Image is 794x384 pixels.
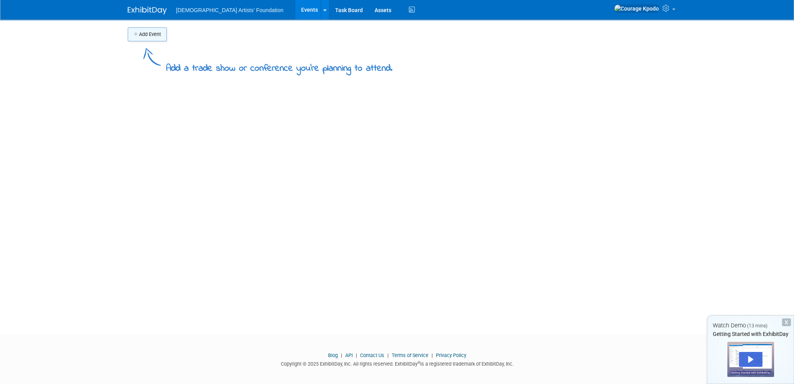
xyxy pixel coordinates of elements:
[360,352,384,358] a: Contact Us
[418,361,420,365] sup: ®
[328,352,338,358] a: Blog
[128,7,167,14] img: ExhibitDay
[392,352,428,358] a: Terms of Service
[166,56,393,75] div: Add a trade show or conference you're planning to attend.
[354,352,359,358] span: |
[339,352,344,358] span: |
[128,27,167,41] button: Add Event
[747,323,767,329] span: (13 mins)
[176,7,284,13] span: [DEMOGRAPHIC_DATA] Artists' Foundation
[707,321,794,330] div: Watch Demo
[782,318,791,326] div: Dismiss
[345,352,353,358] a: API
[430,352,435,358] span: |
[707,330,794,338] div: Getting Started with ExhibitDay
[739,352,762,367] div: Play
[436,352,466,358] a: Privacy Policy
[385,352,391,358] span: |
[614,4,659,13] img: Courage Kpodo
